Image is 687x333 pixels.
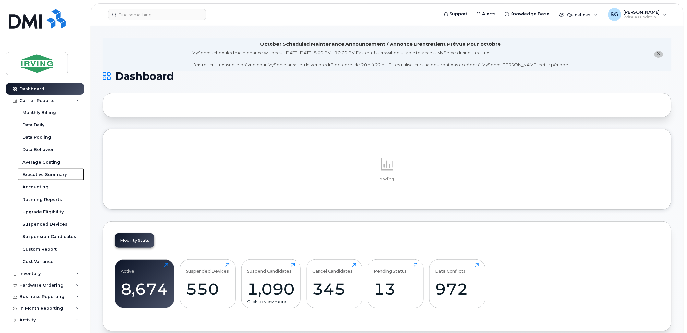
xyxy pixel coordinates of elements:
div: 8,674 [121,279,168,299]
a: Pending Status13 [374,263,418,304]
div: 345 [312,279,356,299]
a: Active8,674 [121,263,168,304]
div: October Scheduled Maintenance Announcement / Annonce D'entretient Prévue Pour octobre [260,41,501,48]
div: 550 [186,279,230,299]
div: Click to view more [247,299,295,305]
a: Suspend Candidates1,090Click to view more [247,263,295,304]
div: 13 [374,279,418,299]
a: Data Conflicts972 [435,263,479,304]
div: Data Conflicts [435,263,466,274]
span: Dashboard [115,71,174,81]
button: close notification [654,51,663,58]
div: Active [121,263,135,274]
a: Cancel Candidates345 [312,263,356,304]
div: MyServe scheduled maintenance will occur [DATE][DATE] 8:00 PM - 10:00 PM Eastern. Users will be u... [192,50,570,68]
p: Loading... [115,176,660,182]
div: Pending Status [374,263,407,274]
div: 972 [435,279,479,299]
div: 1,090 [247,279,295,299]
div: Suspended Devices [186,263,229,274]
a: Suspended Devices550 [186,263,230,304]
div: Cancel Candidates [312,263,353,274]
div: Suspend Candidates [247,263,292,274]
